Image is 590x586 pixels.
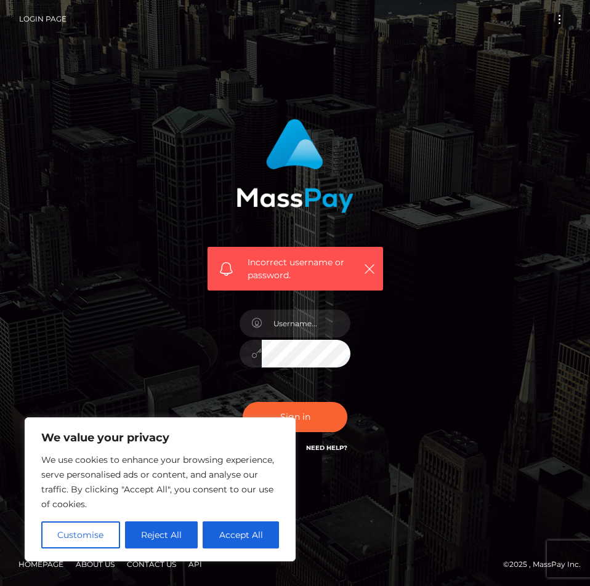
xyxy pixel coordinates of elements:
[9,558,581,571] div: © 2025 , MassPay Inc.
[41,521,120,548] button: Customise
[41,452,279,512] p: We use cookies to enhance your browsing experience, serve personalised ads or content, and analys...
[236,119,354,213] img: MassPay Login
[71,555,119,574] a: About Us
[41,430,279,445] p: We value your privacy
[14,555,68,574] a: Homepage
[125,521,198,548] button: Reject All
[122,555,181,574] a: Contact Us
[243,402,347,432] button: Sign in
[203,521,279,548] button: Accept All
[548,11,571,28] button: Toggle navigation
[306,444,347,452] a: Need Help?
[19,6,67,32] a: Login Page
[248,256,357,282] span: Incorrect username or password.
[184,555,207,574] a: API
[262,310,350,337] input: Username...
[25,417,296,561] div: We value your privacy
